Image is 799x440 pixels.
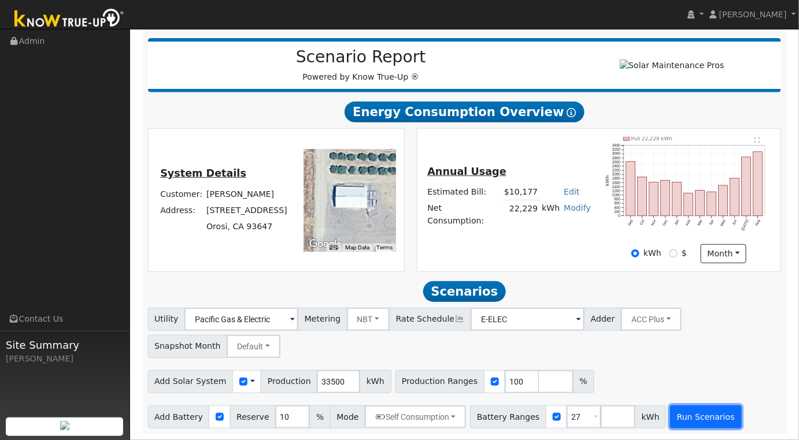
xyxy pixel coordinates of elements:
text: Mar [697,219,703,227]
div: Powered by Know True-Up ® [154,47,568,83]
span: Metering [298,308,347,331]
u: Annual Usage [428,166,506,177]
text: Sep [627,219,634,227]
button: Map Data [345,244,369,252]
rect: onclick="" [730,178,739,216]
span: Production [261,370,317,393]
text: 1200 [612,189,621,193]
td: Address: [158,202,205,218]
text: 1000 [612,193,621,197]
span: Site Summary [6,337,124,353]
text: 200 [614,210,620,214]
button: Self Consumption [365,405,466,428]
rect: onclick="" [649,182,659,216]
td: Customer: [158,186,205,202]
text: kWh [605,176,610,187]
rect: onclick="" [696,191,705,216]
text: 2800 [612,156,621,160]
span: Add Solar System [148,370,234,393]
img: Know True-Up [9,6,130,32]
td: [PERSON_NAME] [205,186,290,202]
button: Keyboard shortcuts [330,244,338,252]
rect: onclick="" [672,182,682,216]
td: Estimated Bill: [426,184,502,200]
button: ACC Plus [621,308,682,331]
text: May [720,219,727,228]
text: Aug [754,219,761,227]
span: Utility [148,308,186,331]
span: Energy Consumption Overview [345,102,584,122]
span: kWh [360,370,391,393]
input: kWh [631,249,639,258]
button: month [701,244,746,264]
span: Add Battery [148,405,210,428]
text: 400 [614,206,620,210]
text: 2400 [612,164,621,168]
text: 0 [619,214,621,218]
text: 2000 [612,173,621,177]
td: 22,229 [502,200,540,229]
text:  [755,137,760,143]
input: Select a Rate Schedule [471,308,585,331]
span: Adder [584,308,622,331]
span: Production Ranges [395,370,484,393]
text: Oct [639,219,645,226]
rect: onclick="" [742,157,751,216]
img: Solar Maintenance Pros [620,59,724,72]
text: Jun [732,219,738,226]
td: kWh [540,200,562,229]
input: Select a Utility [184,308,298,331]
text: 1400 [612,185,621,189]
a: Edit [564,187,579,196]
text: Dec [662,219,669,227]
span: % [309,405,330,428]
td: Orosi, CA 93647 [205,218,290,234]
text: 3200 [612,148,621,152]
td: [STREET_ADDRESS] [205,202,290,218]
span: Mode [330,405,365,428]
span: % [573,370,594,393]
span: Rate Schedule [389,308,471,331]
text: [DATE] [741,219,750,232]
a: Open this area in Google Maps (opens a new window) [306,237,345,252]
rect: onclick="" [707,192,716,217]
rect: onclick="" [626,162,635,216]
text: Feb [685,219,691,226]
button: NBT [347,308,390,331]
span: Reserve [230,405,276,428]
span: Snapshot Month [148,335,228,358]
span: Battery Ranges [470,405,546,428]
div: [PERSON_NAME] [6,353,124,365]
text: 1800 [612,177,621,181]
text: 1600 [612,181,621,185]
text: 800 [614,197,620,202]
span: Scenarios [423,281,506,302]
label: kWh [643,247,661,259]
td: $10,177 [502,184,540,200]
rect: onclick="" [638,177,647,216]
text: 600 [614,202,620,206]
text: Pull 22,229 kWh [631,136,672,141]
td: Net Consumption: [426,200,502,229]
a: Terms (opens in new tab) [376,244,393,251]
rect: onclick="" [661,181,670,217]
text: Jan [674,219,680,226]
span: [PERSON_NAME] [719,10,787,19]
input: $ [669,249,678,258]
text: Apr [709,219,716,226]
text: 2200 [612,168,621,172]
img: retrieve [60,421,69,430]
label: $ [682,247,687,259]
img: Google [306,237,345,252]
span: kWh [635,405,666,428]
rect: onclick="" [753,152,763,216]
h2: Scenario Report [160,47,562,67]
text: 3000 [612,152,621,156]
text: 3400 [612,143,621,147]
u: System Details [160,167,246,179]
a: Modify [564,203,591,212]
text: 2600 [612,160,621,164]
i: Show Help [567,108,576,117]
rect: onclick="" [719,185,728,216]
text: Nov [650,219,657,227]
